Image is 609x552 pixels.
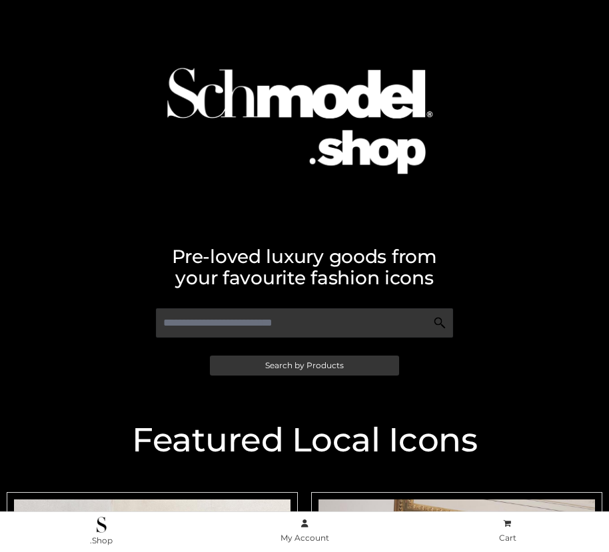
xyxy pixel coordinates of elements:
[90,535,113,545] span: .Shop
[499,533,516,543] span: Cart
[281,533,329,543] span: My Account
[97,517,107,533] img: .Shop
[210,356,399,376] a: Search by Products
[265,362,344,370] span: Search by Products
[7,246,602,288] h2: Pre-loved luxury goods from your favourite fashion icons
[406,516,609,546] a: Cart
[203,516,406,546] a: My Account
[433,316,446,330] img: Search Icon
